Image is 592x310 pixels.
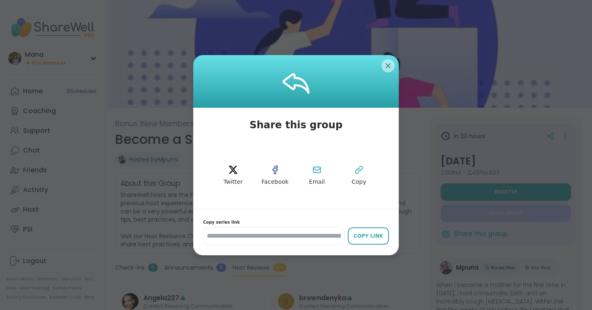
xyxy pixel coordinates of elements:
span: Copy series link [203,219,389,225]
span: Share this group [240,108,352,142]
button: facebook [257,157,294,194]
button: Copy Link [348,227,389,245]
span: Twitter [224,178,243,186]
button: Twitter [215,157,252,194]
span: Copy [351,178,366,186]
span: Facebook [261,178,289,186]
button: twitter [215,157,252,194]
button: Facebook [257,157,294,194]
button: Email [298,157,335,194]
span: Email [309,178,325,186]
div: Copy Link [352,232,385,240]
button: Copy [340,157,377,194]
